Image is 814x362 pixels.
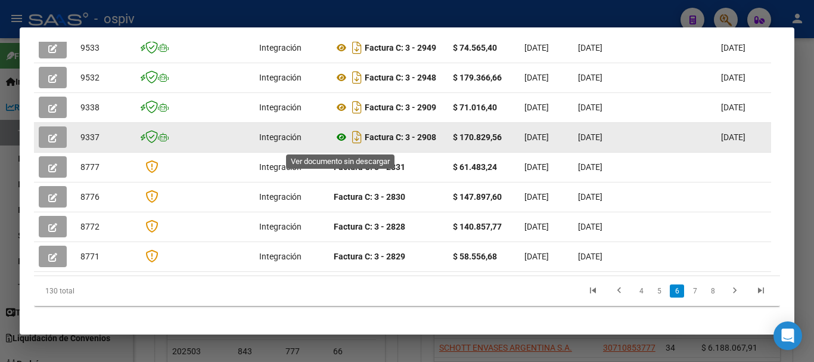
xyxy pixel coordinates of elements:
[365,73,436,82] strong: Factura C: 3 - 2948
[259,43,302,52] span: Integración
[334,192,405,202] strong: Factura C: 3 - 2830
[578,222,602,231] span: [DATE]
[524,73,549,82] span: [DATE]
[578,252,602,261] span: [DATE]
[578,73,602,82] span: [DATE]
[80,222,100,231] span: 8772
[524,192,549,202] span: [DATE]
[634,284,648,298] a: 4
[524,43,549,52] span: [DATE]
[668,281,686,301] li: page 6
[365,103,436,112] strong: Factura C: 3 - 2909
[365,132,436,142] strong: Factura C: 3 - 2908
[349,98,365,117] i: Descargar documento
[524,222,549,231] span: [DATE]
[582,284,604,298] a: go to first page
[80,103,100,112] span: 9338
[524,103,549,112] span: [DATE]
[578,43,602,52] span: [DATE]
[80,73,100,82] span: 9532
[453,103,497,112] strong: $ 71.016,40
[524,162,549,172] span: [DATE]
[453,132,502,142] strong: $ 170.829,56
[721,43,745,52] span: [DATE]
[80,132,100,142] span: 9337
[453,162,497,172] strong: $ 61.483,24
[334,162,405,172] strong: Factura C: 3 - 2831
[632,281,650,301] li: page 4
[80,162,100,172] span: 8777
[259,222,302,231] span: Integración
[524,252,549,261] span: [DATE]
[80,252,100,261] span: 8771
[650,281,668,301] li: page 5
[721,103,745,112] span: [DATE]
[453,192,502,202] strong: $ 147.897,60
[578,103,602,112] span: [DATE]
[349,68,365,87] i: Descargar documento
[578,162,602,172] span: [DATE]
[259,103,302,112] span: Integración
[80,192,100,202] span: 8776
[365,43,436,52] strong: Factura C: 3 - 2949
[773,321,802,350] div: Open Intercom Messenger
[349,128,365,147] i: Descargar documento
[349,38,365,57] i: Descargar documento
[578,192,602,202] span: [DATE]
[704,281,722,301] li: page 8
[453,43,497,52] strong: $ 74.565,40
[721,73,745,82] span: [DATE]
[259,162,302,172] span: Integración
[453,222,502,231] strong: $ 140.857,77
[750,284,772,298] a: go to last page
[723,284,746,298] a: go to next page
[259,73,302,82] span: Integración
[334,252,405,261] strong: Factura C: 3 - 2829
[670,284,684,298] a: 6
[721,132,745,142] span: [DATE]
[259,192,302,202] span: Integración
[578,132,602,142] span: [DATE]
[34,276,181,306] div: 130 total
[608,284,630,298] a: go to previous page
[259,252,302,261] span: Integración
[652,284,666,298] a: 5
[259,132,302,142] span: Integración
[524,132,549,142] span: [DATE]
[686,281,704,301] li: page 7
[334,222,405,231] strong: Factura C: 3 - 2828
[706,284,720,298] a: 8
[80,43,100,52] span: 9533
[688,284,702,298] a: 7
[453,252,497,261] strong: $ 58.556,68
[453,73,502,82] strong: $ 179.366,66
